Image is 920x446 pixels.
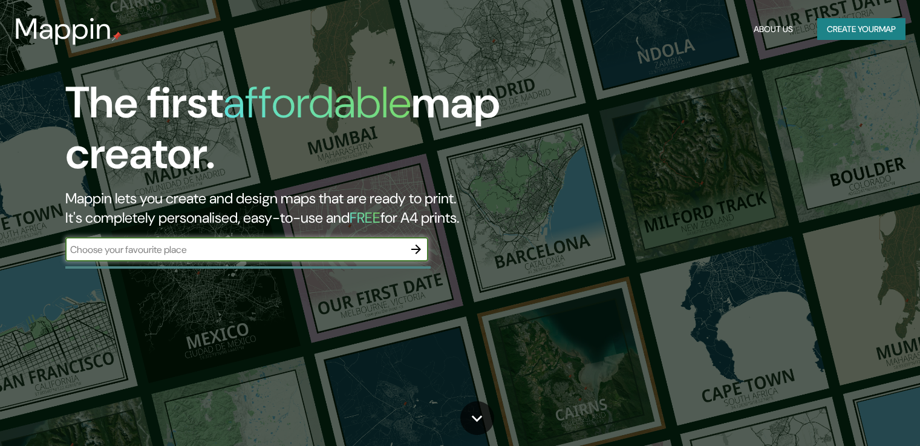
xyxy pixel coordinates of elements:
h1: affordable [223,74,411,131]
img: mappin-pin [112,31,122,41]
input: Choose your favourite place [65,243,404,257]
h1: The first map creator. [65,77,526,189]
h5: FREE [350,208,380,227]
button: About Us [749,18,798,41]
button: Create yourmap [817,18,905,41]
h2: Mappin lets you create and design maps that are ready to print. It's completely personalised, eas... [65,189,526,228]
h3: Mappin [15,12,112,46]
